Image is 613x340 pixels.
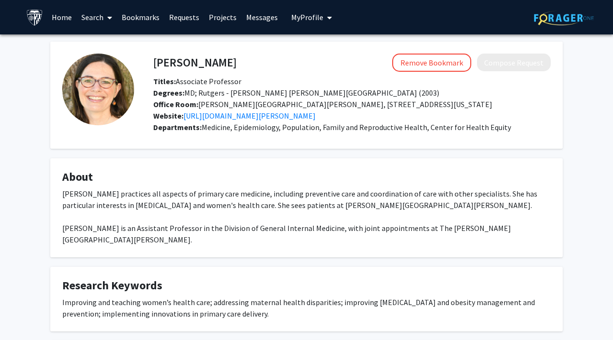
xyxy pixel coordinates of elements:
[477,54,551,71] button: Compose Request to Wendy Bennett
[164,0,204,34] a: Requests
[153,54,237,71] h4: [PERSON_NAME]
[62,279,551,293] h4: Research Keywords
[7,297,41,333] iframe: Chat
[291,12,323,22] span: My Profile
[241,0,283,34] a: Messages
[62,296,551,319] div: Improving and teaching women’s health care; addressing maternal health disparities; improving [ME...
[153,99,198,109] b: Office Room:
[62,54,134,125] img: Profile Picture
[47,0,77,34] a: Home
[62,170,551,184] h4: About
[153,88,439,98] span: MD; Rutgers - [PERSON_NAME] [PERSON_NAME][GEOGRAPHIC_DATA] (2003)
[534,11,594,25] img: ForagerOne Logo
[183,111,316,121] a: Opens in a new tab
[153,77,176,86] b: Titles:
[202,122,511,132] span: Medicine, Epidemiology, Population, Family and Reproductive Health, Center for Health Equity
[77,0,117,34] a: Search
[153,122,202,132] b: Departments:
[153,111,183,121] b: Website:
[62,188,551,245] div: [PERSON_NAME] practices all aspects of primary care medicine, including preventive care and coord...
[117,0,164,34] a: Bookmarks
[153,88,184,98] b: Degrees:
[153,77,241,86] span: Associate Professor
[26,9,43,26] img: Johns Hopkins University Logo
[204,0,241,34] a: Projects
[153,99,492,109] span: [PERSON_NAME][GEOGRAPHIC_DATA][PERSON_NAME], [STREET_ADDRESS][US_STATE]
[392,54,471,72] button: Remove Bookmark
